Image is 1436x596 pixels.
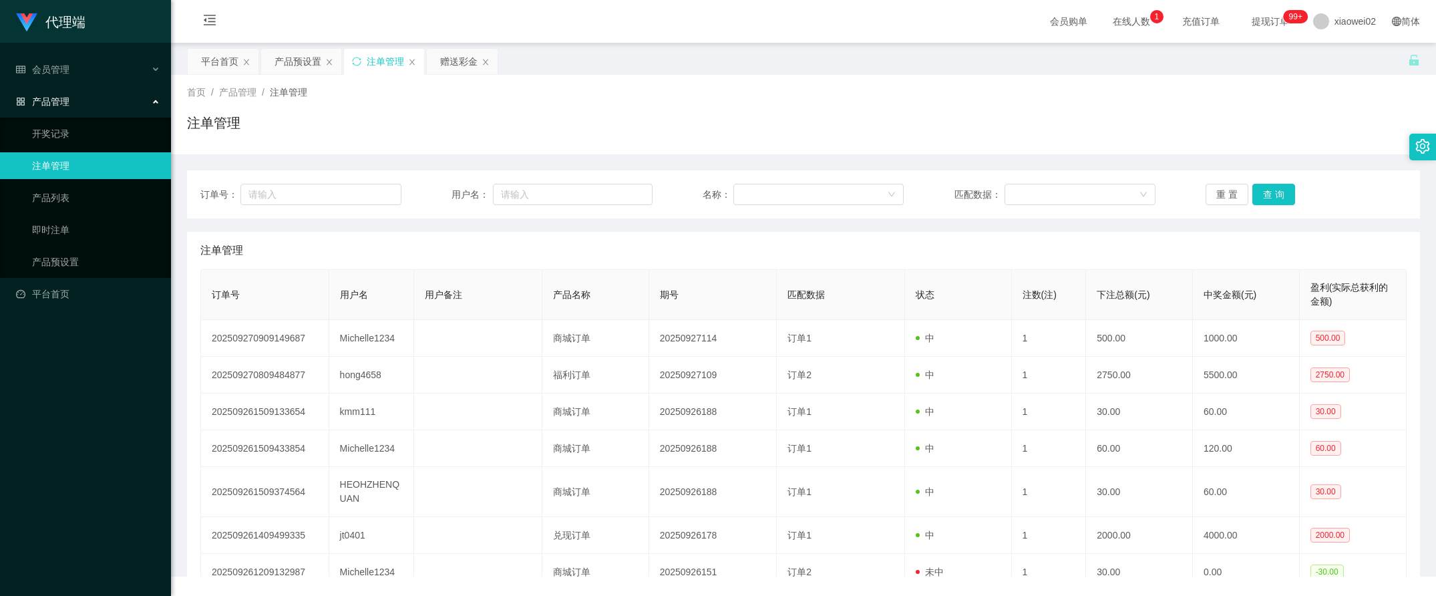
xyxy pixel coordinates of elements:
[182,547,1425,561] div: 2021
[408,58,416,66] i: 图标: close
[201,320,329,357] td: 202509270909149687
[493,184,653,205] input: 请输入
[1106,17,1157,26] span: 在线人数
[1012,517,1087,554] td: 1
[1012,430,1087,467] td: 1
[187,87,206,98] span: 首页
[45,1,85,43] h1: 代理端
[1206,184,1248,205] button: 重 置
[916,369,934,380] span: 中
[1310,484,1341,499] span: 30.00
[1415,139,1430,154] i: 图标: setting
[1086,517,1193,554] td: 2000.00
[16,96,69,107] span: 产品管理
[1086,430,1193,467] td: 60.00
[542,430,649,467] td: 商城订单
[340,289,368,300] span: 用户名
[1012,394,1087,430] td: 1
[329,467,415,517] td: HEOHZHENQUAN
[1193,517,1300,554] td: 4000.00
[1193,430,1300,467] td: 120.00
[660,289,679,300] span: 期号
[542,517,649,554] td: 兑现订单
[787,530,812,541] span: 订单1
[1086,357,1193,394] td: 2750.00
[211,87,214,98] span: /
[201,467,329,517] td: 202509261509374564
[201,517,329,554] td: 202509261409499335
[1193,394,1300,430] td: 60.00
[542,467,649,517] td: 商城订单
[16,16,85,27] a: 代理端
[916,443,934,454] span: 中
[649,467,777,517] td: 20250926188
[200,188,240,202] span: 订单号：
[325,58,333,66] i: 图标: close
[787,567,812,577] span: 订单2
[1252,184,1295,205] button: 查 询
[32,249,160,275] a: 产品预设置
[1012,554,1087,591] td: 1
[1193,320,1300,357] td: 1000.00
[16,13,37,32] img: logo.9652507e.png
[787,333,812,343] span: 订单1
[916,333,934,343] span: 中
[32,120,160,147] a: 开奖记录
[649,554,777,591] td: 20250926151
[1245,17,1296,26] span: 提现订单
[32,152,160,179] a: 注单管理
[787,486,812,497] span: 订单1
[649,517,777,554] td: 20250926178
[219,87,256,98] span: 产品管理
[212,289,240,300] span: 订单号
[1097,289,1149,300] span: 下注总额(元)
[201,49,238,74] div: 平台首页
[1012,320,1087,357] td: 1
[1176,17,1226,26] span: 充值订单
[916,530,934,541] span: 中
[242,58,250,66] i: 图标: close
[787,406,812,417] span: 订单1
[1193,357,1300,394] td: 5500.00
[329,357,415,394] td: hong4658
[16,97,25,106] i: 图标: appstore-o
[1193,554,1300,591] td: 0.00
[954,188,1005,202] span: 匹配数据：
[329,517,415,554] td: jt0401
[888,190,896,200] i: 图标: down
[16,65,25,74] i: 图标: table
[1310,565,1344,579] span: -30.00
[329,554,415,591] td: Michelle1234
[553,289,590,300] span: 产品名称
[787,289,825,300] span: 匹配数据
[1310,528,1350,543] span: 2000.00
[1310,404,1341,419] span: 30.00
[1086,554,1193,591] td: 30.00
[542,394,649,430] td: 商城订单
[1310,282,1389,307] span: 盈利(实际总获利的金额)
[1204,289,1256,300] span: 中奖金额(元)
[275,49,321,74] div: 产品预设置
[542,554,649,591] td: 商城订单
[1012,357,1087,394] td: 1
[542,357,649,394] td: 福利订单
[649,430,777,467] td: 20250926188
[32,184,160,211] a: 产品列表
[1154,10,1159,23] p: 1
[329,320,415,357] td: Michelle1234
[352,57,361,66] i: 图标: sync
[649,394,777,430] td: 20250926188
[452,188,493,202] span: 用户名：
[1086,467,1193,517] td: 30.00
[1310,367,1350,382] span: 2750.00
[1310,441,1341,456] span: 60.00
[1086,394,1193,430] td: 30.00
[240,184,401,205] input: 请输入
[1086,320,1193,357] td: 500.00
[262,87,264,98] span: /
[1408,54,1420,66] i: 图标: unlock
[440,49,478,74] div: 赠送彩金
[1150,10,1163,23] sup: 1
[32,216,160,243] a: 即时注单
[270,87,307,98] span: 注单管理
